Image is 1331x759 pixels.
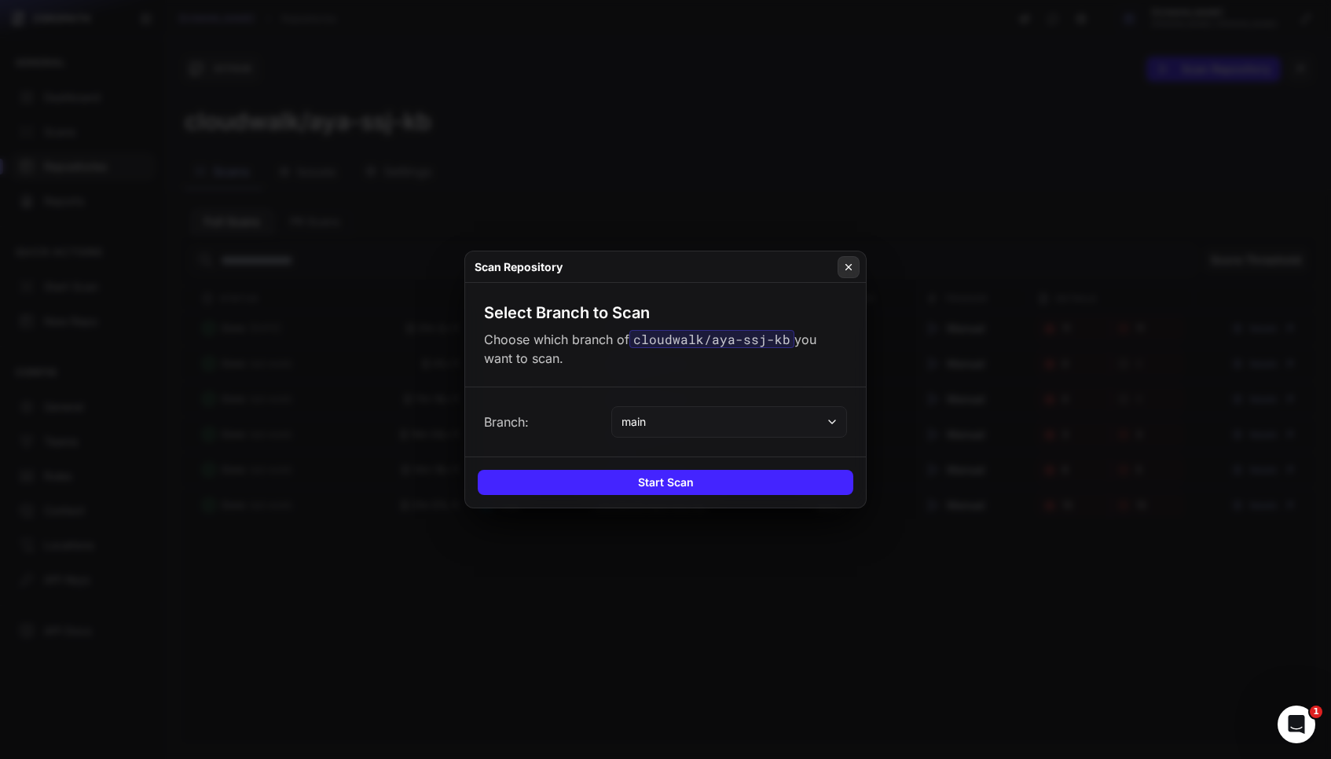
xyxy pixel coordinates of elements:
button: main [611,406,847,438]
p: Choose which branch of you want to scan. [484,330,847,368]
button: Start Scan [478,470,853,495]
code: cloudwalk/aya-ssj-kb [629,330,794,348]
span: main [621,414,646,430]
span: Branch: [484,412,529,431]
h4: Scan Repository [475,259,563,275]
iframe: Intercom live chat [1278,706,1315,743]
span: 1 [1310,706,1322,718]
h3: Select Branch to Scan [484,302,650,324]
